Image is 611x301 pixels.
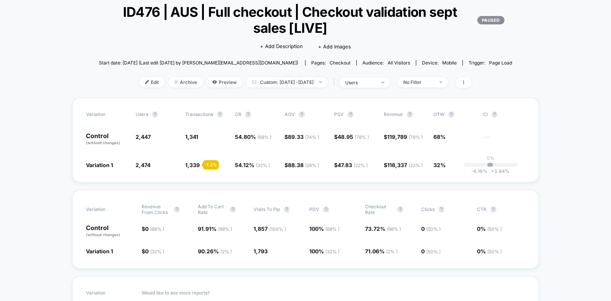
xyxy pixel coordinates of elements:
img: end [381,82,384,83]
span: $ [334,134,369,140]
button: ? [323,206,329,212]
span: Checkout Rate [365,204,393,215]
span: ( 50 % ) [426,249,441,254]
span: 0 % [477,225,502,232]
span: ( 22 % ) [409,163,423,168]
span: + [491,168,494,174]
p: PAUSED [477,16,504,24]
button: ? [299,111,305,118]
span: Revenue [384,111,403,117]
span: 1,341 [185,134,198,140]
span: Variation [86,111,128,118]
span: 100 % [309,248,339,254]
span: 1,793 [254,248,268,254]
span: ( 50 % ) [426,226,441,232]
div: No Filter [403,79,434,85]
span: 0 [421,248,441,254]
span: ID476 | AUS | Full checkout | Checkout validation sept sales [LIVE] [107,4,504,36]
p: Control [86,133,128,146]
div: Trigger: [469,60,512,66]
button: ? [348,111,354,118]
p: Would like to see more reports? [142,290,525,296]
span: AOV [284,111,295,117]
span: $ [284,134,319,140]
span: Start date: [DATE] (Last edit [DATE] by [PERSON_NAME][EMAIL_ADDRESS][DOMAIN_NAME]) [99,60,298,66]
div: - 1.2 % [203,160,219,169]
span: 54.80 % [235,134,272,140]
span: --- [483,135,525,146]
span: 71.06 % [365,248,398,254]
span: ( 68 % ) [257,134,272,140]
span: ( 2 % ) [220,249,232,254]
span: Page Load [489,60,512,66]
span: users [136,111,148,117]
span: Preview [207,77,242,87]
button: ? [230,206,236,212]
span: ( 98 % ) [387,226,401,232]
span: Variation 1 [86,248,113,254]
p: 0% [487,155,495,161]
span: ( 78 % ) [355,134,369,140]
button: ? [174,206,180,212]
span: 0 [145,248,164,254]
span: ( 22 % ) [354,163,368,168]
span: CI [483,111,525,118]
div: users [345,80,376,85]
span: 73.72 % [365,225,401,232]
span: $ [384,134,423,140]
span: (without changes) [86,232,120,237]
span: 47.83 [338,162,368,168]
img: end [319,81,322,83]
span: PSV [334,111,344,117]
span: ( 32 % ) [256,163,270,168]
span: Transactions [185,111,213,117]
span: ( 100 % ) [269,226,286,232]
span: -6.16 % [471,168,487,174]
button: ? [217,111,223,118]
span: ( 78 % ) [409,134,423,140]
button: ? [397,206,403,212]
span: Add To Cart Rate [198,204,226,215]
div: Audience: [362,60,410,66]
span: ( 68 % ) [325,226,339,232]
button: ? [245,111,251,118]
span: 90.26 % [198,248,232,254]
span: Clicks [421,206,435,212]
span: Custom: [DATE] - [DATE] [246,77,328,87]
span: 54.12 % [235,162,270,168]
p: Control [86,225,134,238]
span: $ [284,162,319,168]
span: ( 32 % ) [325,249,339,254]
button: ? [448,111,454,118]
span: 48.95 [338,134,369,140]
span: $ [334,162,368,168]
span: checkout [330,60,351,66]
span: CR [235,111,241,117]
span: 3.94 % [487,168,509,174]
span: 2,474 [136,162,150,168]
span: ( 98 % ) [218,226,232,232]
p: | [490,161,491,167]
button: ? [490,206,496,212]
span: PDV [309,206,319,212]
span: ( 50 % ) [487,249,502,254]
span: CTR [477,206,487,212]
span: Variation [86,290,128,296]
span: (without changes) [86,140,120,145]
button: ? [438,206,445,212]
span: 118,337 [387,162,423,168]
span: Device: [416,60,462,66]
span: $ [142,225,164,232]
span: 68% [433,134,446,140]
span: $ [142,248,164,254]
img: edit [145,80,149,84]
span: 32% [433,162,446,168]
span: ( 68 % ) [150,226,164,232]
span: Edit [139,77,165,87]
span: mobile [442,60,457,66]
span: OTW [433,111,475,118]
img: calendar [252,80,256,84]
span: ( 32 % ) [150,249,164,254]
div: Pages: [311,60,351,66]
span: 89.33 [288,134,319,140]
